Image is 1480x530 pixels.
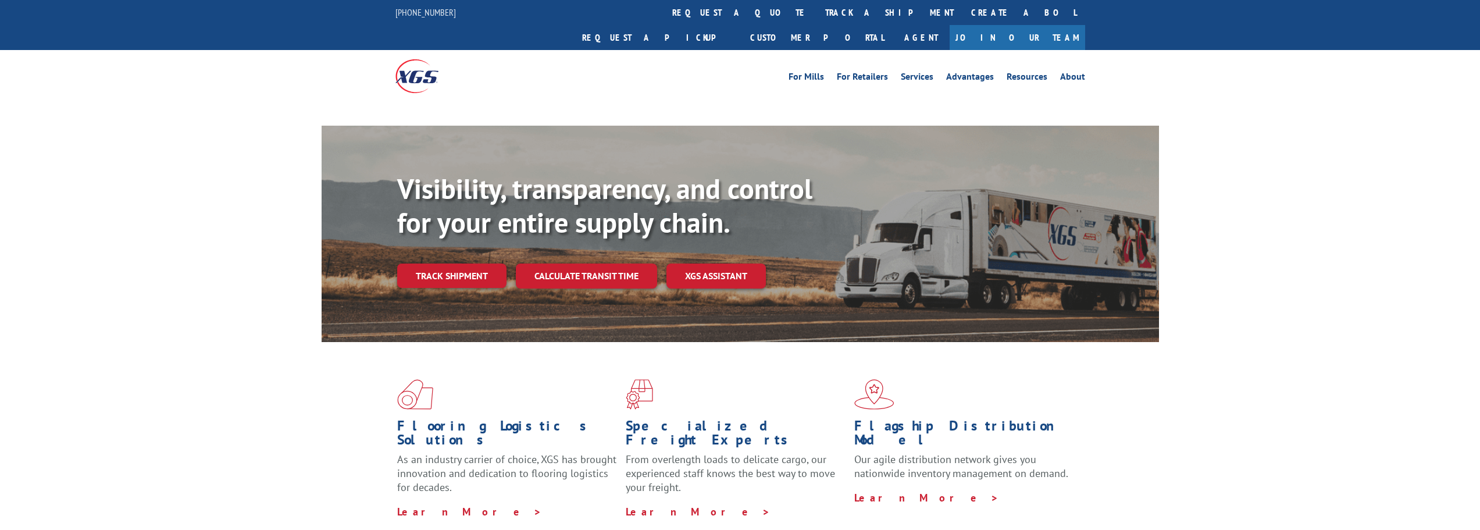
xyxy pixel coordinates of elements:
[1007,72,1047,85] a: Resources
[666,264,766,289] a: XGS ASSISTANT
[395,6,456,18] a: [PHONE_NUMBER]
[854,491,999,504] a: Learn More >
[516,264,657,289] a: Calculate transit time
[854,419,1074,453] h1: Flagship Distribution Model
[741,25,893,50] a: Customer Portal
[854,453,1068,480] span: Our agile distribution network gives you nationwide inventory management on demand.
[837,72,888,85] a: For Retailers
[854,379,894,410] img: xgs-icon-flagship-distribution-model-red
[397,453,616,494] span: As an industry carrier of choice, XGS has brought innovation and dedication to flooring logistics...
[950,25,1085,50] a: Join Our Team
[626,453,846,504] p: From overlength loads to delicate cargo, our experienced staff knows the best way to move your fr...
[397,264,507,288] a: Track shipment
[397,379,433,410] img: xgs-icon-total-supply-chain-intelligence-red
[626,505,771,518] a: Learn More >
[626,419,846,453] h1: Specialized Freight Experts
[573,25,741,50] a: Request a pickup
[397,170,812,240] b: Visibility, transparency, and control for your entire supply chain.
[893,25,950,50] a: Agent
[789,72,824,85] a: For Mills
[901,72,933,85] a: Services
[397,505,542,518] a: Learn More >
[946,72,994,85] a: Advantages
[1060,72,1085,85] a: About
[397,419,617,453] h1: Flooring Logistics Solutions
[626,379,653,410] img: xgs-icon-focused-on-flooring-red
